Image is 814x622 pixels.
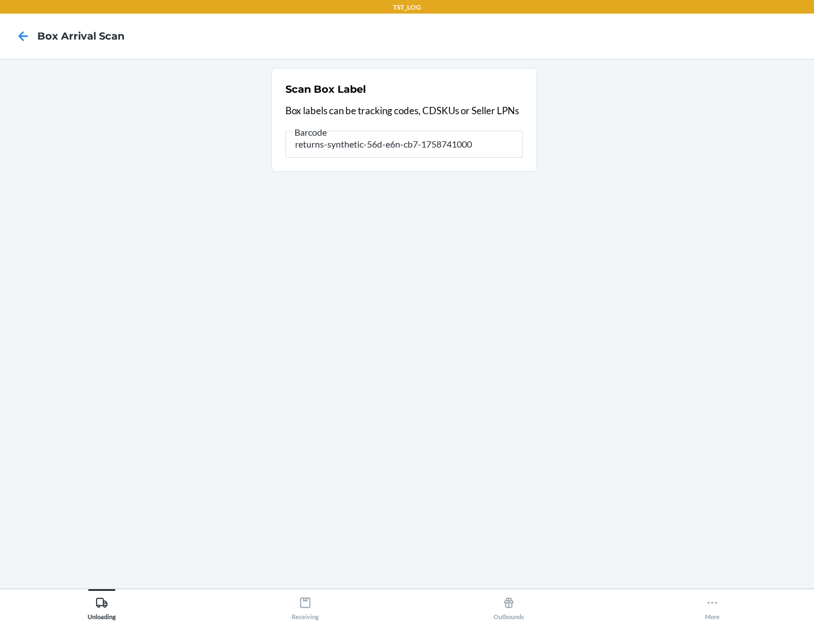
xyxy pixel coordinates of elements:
div: Receiving [292,592,319,620]
p: Box labels can be tracking codes, CDSKUs or Seller LPNs [285,103,523,118]
p: TST_LOG [393,2,421,12]
span: Barcode [293,127,328,138]
h2: Scan Box Label [285,82,366,97]
button: Receiving [203,589,407,620]
button: More [610,589,814,620]
button: Outbounds [407,589,610,620]
h4: Box Arrival Scan [37,29,124,44]
div: More [705,592,720,620]
input: Barcode [285,131,523,158]
div: Outbounds [493,592,524,620]
div: Unloading [88,592,116,620]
